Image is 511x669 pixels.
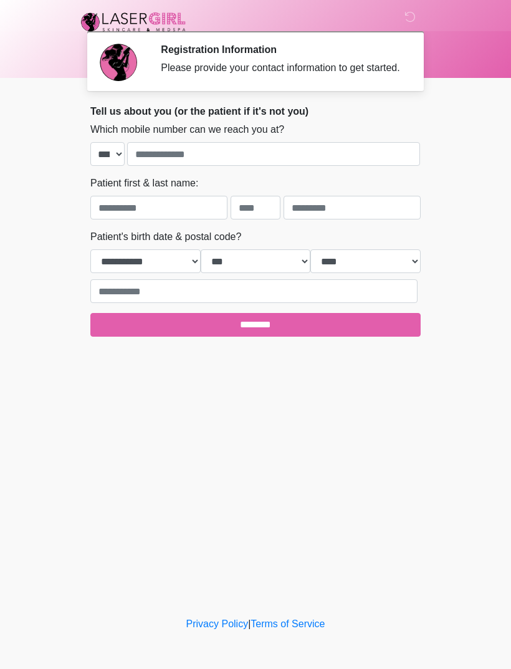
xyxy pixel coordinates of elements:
img: Laser Girl Med Spa LLC Logo [78,9,189,34]
a: | [248,618,251,629]
div: Please provide your contact information to get started. [161,60,402,75]
label: Which mobile number can we reach you at? [90,122,284,137]
a: Privacy Policy [186,618,249,629]
img: Agent Avatar [100,44,137,81]
a: Terms of Service [251,618,325,629]
h2: Tell us about you (or the patient if it's not you) [90,105,421,117]
label: Patient first & last name: [90,176,198,191]
label: Patient's birth date & postal code? [90,229,241,244]
h2: Registration Information [161,44,402,55]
